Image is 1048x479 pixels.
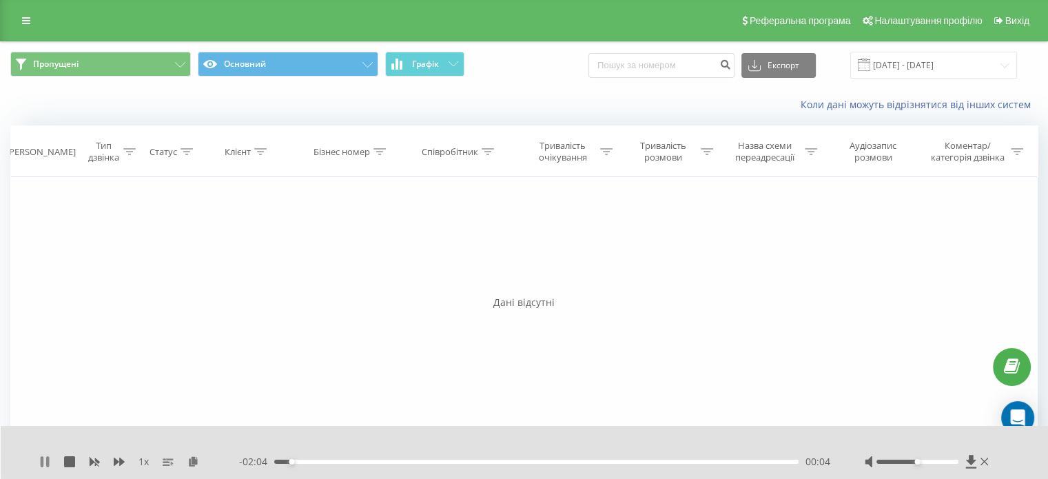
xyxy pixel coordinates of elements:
div: Статус [150,146,177,158]
div: Коментар/категорія дзвінка [927,140,1007,163]
button: Пропущені [10,52,191,77]
span: - 02:04 [239,455,274,469]
div: Клієнт [225,146,251,158]
span: Графік [412,59,439,69]
div: Співробітник [422,146,478,158]
div: Тип дзвінка [87,140,119,163]
div: Accessibility label [914,459,920,465]
div: Дані відсутні [10,296,1038,309]
button: Графік [385,52,464,77]
div: Аудіозапис розмови [833,140,914,163]
button: Основний [198,52,378,77]
span: 00:04 [805,455,830,469]
button: Експорт [741,53,816,78]
div: [PERSON_NAME] [6,146,76,158]
div: Бізнес номер [314,146,370,158]
span: Пропущені [33,59,79,70]
span: Вихід [1005,15,1029,26]
div: Назва схеми переадресації [729,140,801,163]
a: Коли дані можуть відрізнятися вiд інших систем [801,98,1038,111]
span: Налаштування профілю [874,15,982,26]
span: 1 x [138,455,149,469]
div: Тривалість очікування [528,140,597,163]
input: Пошук за номером [588,53,734,78]
span: Реферальна програма [750,15,851,26]
div: Тривалість розмови [628,140,697,163]
div: Accessibility label [289,459,294,465]
div: Open Intercom Messenger [1001,401,1034,434]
